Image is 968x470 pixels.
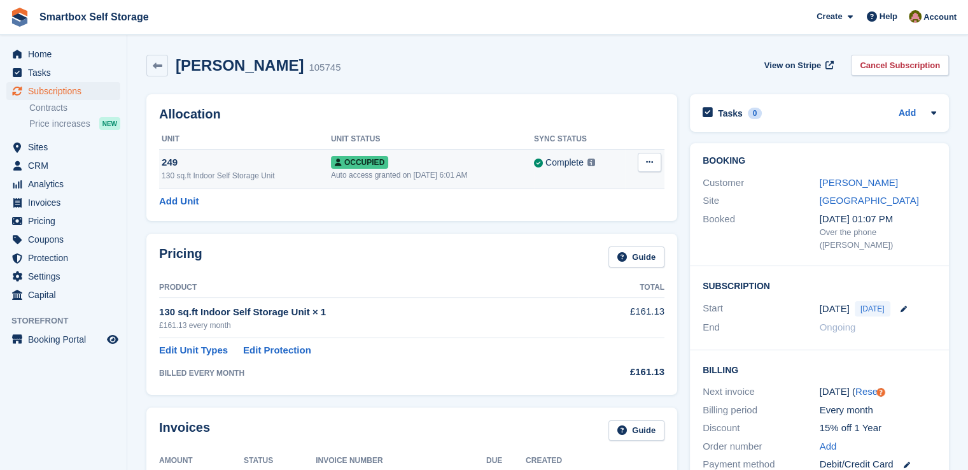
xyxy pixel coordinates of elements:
div: Booked [703,212,820,252]
div: Start [703,301,820,317]
img: stora-icon-8386f47178a22dfd0bd8f6a31ec36ba5ce8667c1dd55bd0f319d3a0aa187defe.svg [10,8,29,27]
span: Invoices [28,194,104,211]
a: menu [6,138,120,156]
th: Product [159,278,578,298]
a: menu [6,175,120,193]
a: Cancel Subscription [851,55,949,76]
img: icon-info-grey-7440780725fd019a000dd9b08b2336e03edf1995a4989e88bcd33f0948082b44.svg [587,159,595,166]
span: Storefront [11,315,127,327]
a: menu [6,82,120,100]
a: Preview store [105,332,120,347]
div: Tooltip anchor [875,387,887,398]
a: Price increases NEW [29,117,120,131]
div: End [703,320,820,335]
h2: Subscription [703,279,936,292]
a: menu [6,286,120,304]
div: [DATE] ( ) [820,385,937,399]
span: Create [817,10,842,23]
div: Site [703,194,820,208]
h2: Tasks [718,108,743,119]
a: Smartbox Self Storage [34,6,154,27]
span: Analytics [28,175,104,193]
a: menu [6,194,120,211]
th: Unit [159,129,331,150]
a: [GEOGRAPHIC_DATA] [820,195,919,206]
h2: Invoices [159,420,210,441]
span: Pricing [28,212,104,230]
span: Account [923,11,957,24]
span: Price increases [29,118,90,130]
div: 130 sq.ft Indoor Self Storage Unit [162,170,331,182]
a: Contracts [29,102,120,114]
div: Billing period [703,403,820,418]
span: Settings [28,267,104,285]
div: Auto access granted on [DATE] 6:01 AM [331,169,534,181]
div: Discount [703,421,820,436]
a: menu [6,212,120,230]
a: menu [6,45,120,63]
span: Help [880,10,897,23]
a: Edit Protection [243,343,311,358]
div: 130 sq.ft Indoor Self Storage Unit × 1 [159,305,578,320]
a: menu [6,157,120,174]
a: Guide [608,420,664,441]
a: menu [6,249,120,267]
span: Home [28,45,104,63]
h2: Billing [703,363,936,376]
div: 105745 [309,61,340,75]
a: [PERSON_NAME] [820,177,898,188]
th: Sync Status [534,129,625,150]
th: Unit Status [331,129,534,150]
span: [DATE] [855,301,890,317]
div: BILLED EVERY MONTH [159,367,578,379]
div: Customer [703,176,820,190]
h2: Booking [703,156,936,166]
span: CRM [28,157,104,174]
span: Sites [28,138,104,156]
h2: Allocation [159,107,664,122]
div: [DATE] 01:07 PM [820,212,937,227]
a: Guide [608,246,664,267]
div: NEW [99,117,120,130]
a: menu [6,231,120,248]
a: Reset [855,386,880,397]
a: View on Stripe [759,55,836,76]
a: menu [6,267,120,285]
div: Next invoice [703,385,820,399]
span: Subscriptions [28,82,104,100]
span: Coupons [28,231,104,248]
h2: Pricing [159,246,202,267]
div: Complete [545,156,584,169]
span: Ongoing [820,322,856,332]
a: menu [6,64,120,82]
th: Total [578,278,664,298]
div: £161.13 [578,365,664,380]
span: Protection [28,249,104,267]
span: Occupied [331,156,388,169]
td: £161.13 [578,297,664,338]
div: 0 [748,108,762,119]
span: View on Stripe [764,59,821,72]
span: Tasks [28,64,104,82]
a: Add [899,106,916,121]
a: menu [6,331,120,348]
a: Edit Unit Types [159,343,228,358]
h2: [PERSON_NAME] [176,57,304,74]
span: Capital [28,286,104,304]
div: Every month [820,403,937,418]
a: Add [820,439,837,454]
span: Booking Portal [28,331,104,348]
div: Order number [703,439,820,454]
div: £161.13 every month [159,320,578,331]
time: 2025-09-04 00:00:00 UTC [820,302,850,317]
div: 15% off 1 Year [820,421,937,436]
div: Over the phone ([PERSON_NAME]) [820,226,937,251]
div: 249 [162,155,331,170]
img: Alex Selenitsas [909,10,922,23]
a: Add Unit [159,194,199,209]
